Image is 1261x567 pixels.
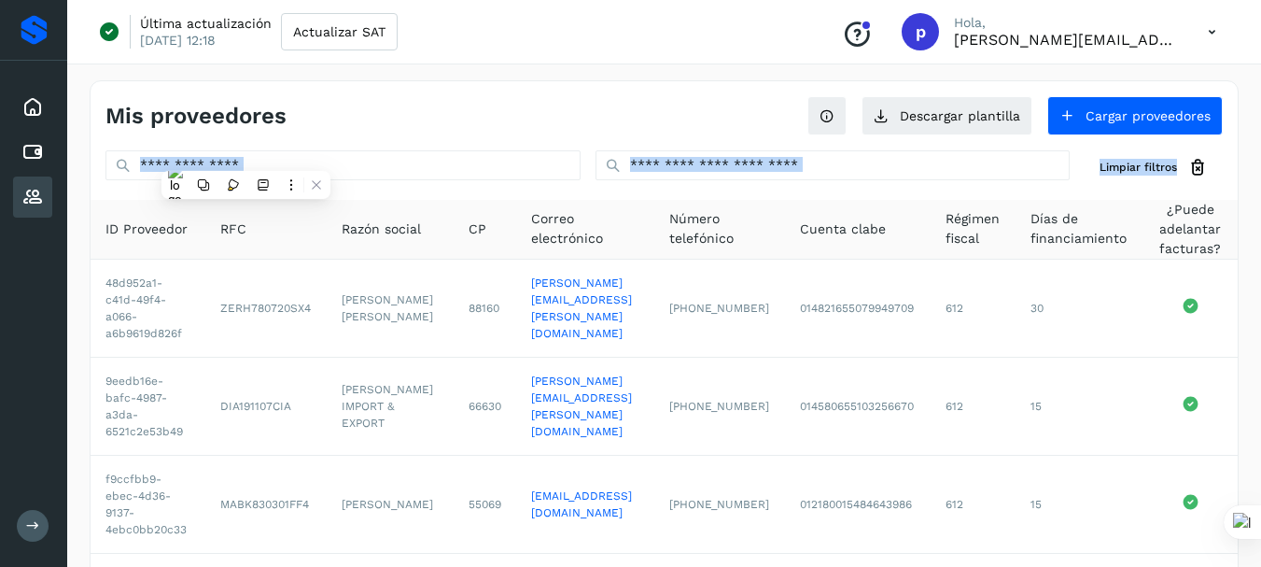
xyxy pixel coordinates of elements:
td: 88160 [454,260,516,358]
span: Actualizar SAT [293,25,385,38]
button: Descargar plantilla [862,96,1032,135]
span: Días de financiamiento [1030,209,1128,248]
td: [PERSON_NAME] IMPORT & EXPORT [327,358,454,456]
td: 612 [931,260,1016,358]
td: 15 [1016,358,1143,456]
p: Última actualización [140,15,272,32]
td: 15 [1016,456,1143,554]
a: [PERSON_NAME][EMAIL_ADDRESS][PERSON_NAME][DOMAIN_NAME] [531,276,632,340]
td: 30 [1016,260,1143,358]
a: [PERSON_NAME][EMAIL_ADDRESS][PERSON_NAME][DOMAIN_NAME] [531,375,632,438]
span: Limpiar filtros [1100,159,1177,176]
div: Cuentas por pagar [13,132,52,173]
td: 612 [931,358,1016,456]
span: [PHONE_NUMBER] [669,400,769,413]
span: [PHONE_NUMBER] [669,498,769,511]
td: [PERSON_NAME] [327,456,454,554]
td: DIA191107CIA [205,358,327,456]
button: Cargar proveedores [1047,96,1223,135]
a: [EMAIL_ADDRESS][DOMAIN_NAME] [531,489,632,519]
p: paola.alvarez@bblconsultoria.com.mx [954,31,1178,49]
p: [DATE] 12:18 [140,32,216,49]
td: MABK830301FF4 [205,456,327,554]
div: Inicio [13,87,52,128]
span: Cuenta clabe [800,220,886,239]
td: f9ccfbb9-ebec-4d36-9137-4ebc0bb20c33 [91,456,205,554]
td: 012180015484643986 [785,456,931,554]
span: Número telefónico [669,209,770,248]
h4: Mis proveedores [105,103,287,130]
span: Régimen fiscal [946,209,1001,248]
div: Proveedores [13,177,52,218]
td: 9eedb16e-bafc-4987-a3da-6521c2e53b49 [91,358,205,456]
span: ¿Puede adelantar facturas? [1157,200,1223,259]
span: Correo electrónico [531,209,639,248]
span: Razón social [342,220,421,239]
td: ZERH780720SX4 [205,260,327,358]
td: 66630 [454,358,516,456]
span: [PHONE_NUMBER] [669,302,769,315]
td: 014580655103256670 [785,358,931,456]
span: CP [469,220,486,239]
span: ID Proveedor [105,220,188,239]
td: 612 [931,456,1016,554]
p: Hola, [954,15,1178,31]
td: 014821655079949709 [785,260,931,358]
td: 55069 [454,456,516,554]
button: Limpiar filtros [1085,150,1223,185]
td: 48d952a1-c41d-49f4-a066-a6b9619d826f [91,260,205,358]
span: RFC [220,220,246,239]
td: [PERSON_NAME] [PERSON_NAME] [327,260,454,358]
button: Actualizar SAT [281,13,398,50]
